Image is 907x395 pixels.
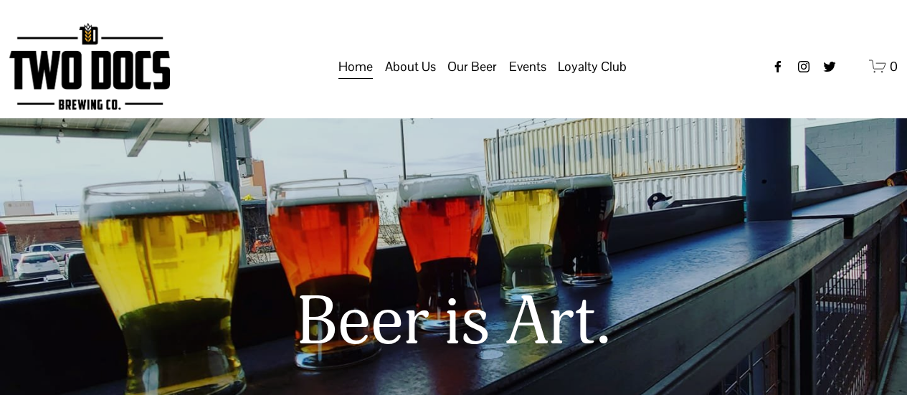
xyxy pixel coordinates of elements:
a: Facebook [771,60,785,74]
span: Our Beer [447,54,497,79]
h1: Beer is Art. [9,285,898,360]
a: folder dropdown [558,53,627,80]
span: About Us [385,54,436,79]
a: 0 items in cart [869,57,898,75]
a: Home [338,53,373,80]
span: Events [509,54,546,79]
a: folder dropdown [509,53,546,80]
img: Two Docs Brewing Co. [9,23,170,110]
span: 0 [890,58,898,75]
a: instagram-unauth [797,60,811,74]
a: folder dropdown [385,53,436,80]
a: twitter-unauth [822,60,837,74]
a: folder dropdown [447,53,497,80]
span: Loyalty Club [558,54,627,79]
